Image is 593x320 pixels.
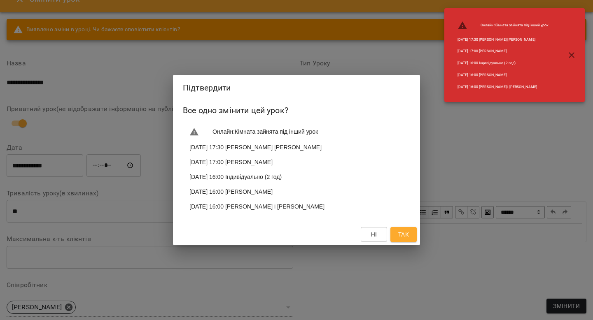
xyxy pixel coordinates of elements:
[451,57,555,69] li: [DATE] 16:00 Індивідуально (2 год)
[451,17,555,34] li: Онлайн : Кімната зайнята під інший урок
[183,155,410,169] li: [DATE] 17:00 [PERSON_NAME]
[451,45,555,57] li: [DATE] 17:00 [PERSON_NAME]
[183,81,410,94] h2: Підтвердити
[451,69,555,81] li: [DATE] 16:00 [PERSON_NAME]
[371,230,377,239] span: Ні
[398,230,409,239] span: Так
[183,199,410,214] li: [DATE] 16:00 [PERSON_NAME] і [PERSON_NAME]
[183,184,410,199] li: [DATE] 16:00 [PERSON_NAME]
[183,104,410,117] h6: Все одно змінити цей урок?
[451,34,555,46] li: [DATE] 17:30 [PERSON_NAME] [PERSON_NAME]
[390,227,417,242] button: Так
[183,140,410,155] li: [DATE] 17:30 [PERSON_NAME] [PERSON_NAME]
[361,227,387,242] button: Ні
[183,169,410,184] li: [DATE] 16:00 Індивідуально (2 год)
[183,124,410,140] li: Онлайн : Кімната зайнята під інший урок
[451,81,555,93] li: [DATE] 16:00 [PERSON_NAME] і [PERSON_NAME]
